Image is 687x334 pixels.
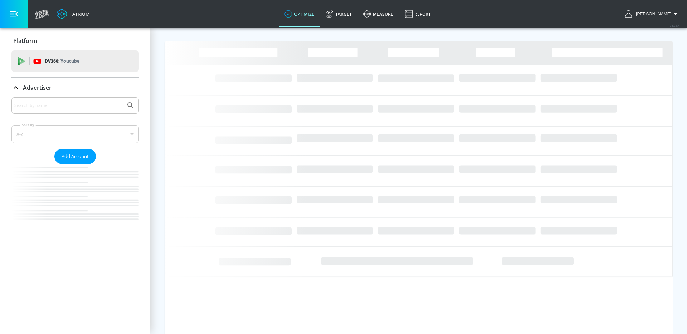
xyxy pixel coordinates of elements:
div: Advertiser [11,78,139,98]
input: Search by name [14,101,123,110]
a: Atrium [57,9,90,19]
label: Sort By [20,123,36,127]
button: Add Account [54,149,96,164]
a: measure [357,1,399,27]
div: Advertiser [11,97,139,234]
span: Add Account [62,152,89,161]
div: A-Z [11,125,139,143]
p: Advertiser [23,84,52,92]
a: Target [320,1,357,27]
a: Report [399,1,437,27]
p: Youtube [60,57,79,65]
a: optimize [279,1,320,27]
span: login as: anthony.rios@zefr.com [633,11,671,16]
div: Platform [11,31,139,51]
p: DV360: [45,57,79,65]
p: Platform [13,37,37,45]
span: v 4.25.4 [670,24,680,28]
div: DV360: Youtube [11,50,139,72]
nav: list of Advertiser [11,164,139,234]
button: [PERSON_NAME] [625,10,680,18]
div: Atrium [69,11,90,17]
